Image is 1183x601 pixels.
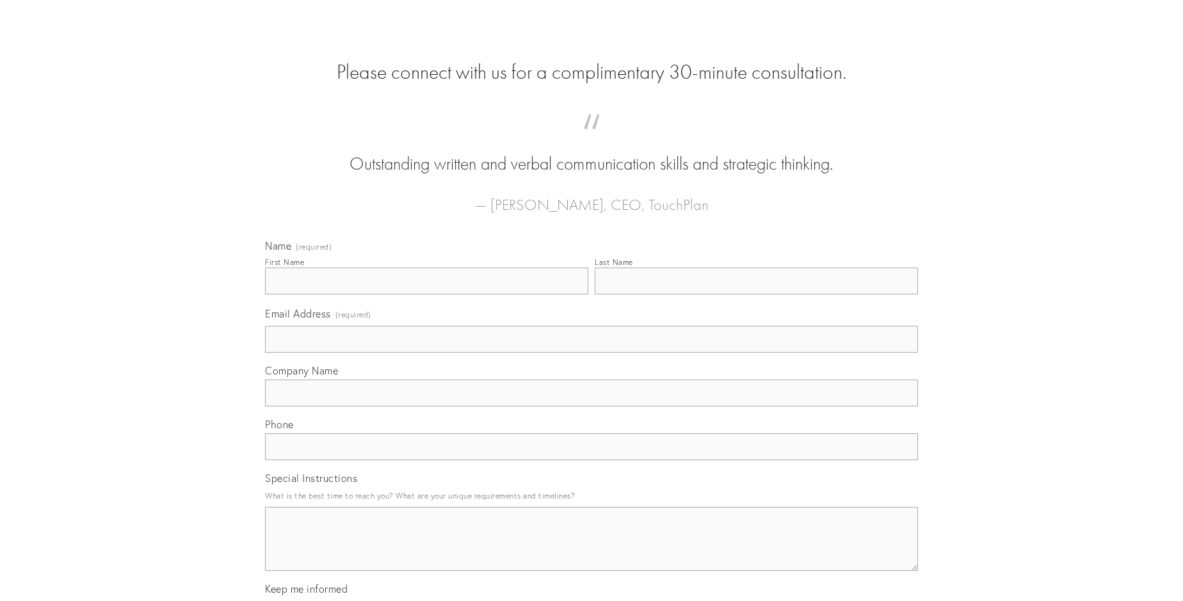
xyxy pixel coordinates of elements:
p: What is the best time to reach you? What are your unique requirements and timelines? [265,487,918,504]
span: Email Address [265,307,331,320]
span: Keep me informed [265,582,348,595]
figcaption: — [PERSON_NAME], CEO, TouchPlan [286,177,897,218]
span: (required) [296,243,332,251]
h2: Please connect with us for a complimentary 30-minute consultation. [265,60,918,84]
blockquote: Outstanding written and verbal communication skills and strategic thinking. [286,127,897,177]
span: (required) [335,306,371,323]
div: Last Name [595,257,633,267]
span: Phone [265,418,294,431]
span: “ [286,127,897,152]
span: Company Name [265,364,338,377]
div: First Name [265,257,304,267]
span: Special Instructions [265,472,357,485]
span: Name [265,239,291,252]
